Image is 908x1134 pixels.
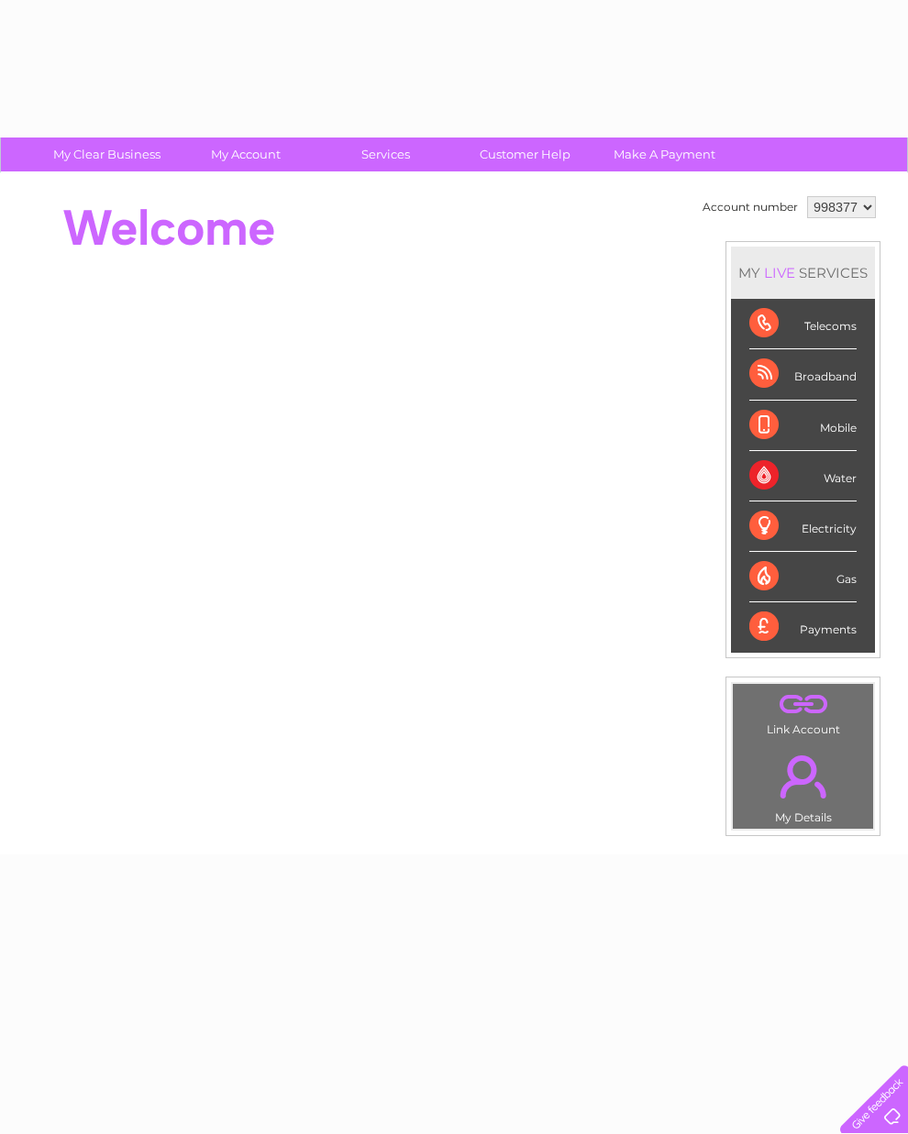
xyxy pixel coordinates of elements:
[731,247,875,299] div: MY SERVICES
[310,138,461,171] a: Services
[449,138,601,171] a: Customer Help
[171,138,322,171] a: My Account
[589,138,740,171] a: Make A Payment
[737,688,869,721] a: .
[732,740,874,830] td: My Details
[749,552,857,602] div: Gas
[732,683,874,741] td: Link Account
[749,602,857,652] div: Payments
[749,451,857,501] div: Water
[749,401,857,451] div: Mobile
[737,744,869,809] a: .
[31,138,183,171] a: My Clear Business
[760,264,799,281] div: LIVE
[749,299,857,349] div: Telecoms
[698,192,803,223] td: Account number
[749,349,857,400] div: Broadband
[749,501,857,552] div: Electricity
